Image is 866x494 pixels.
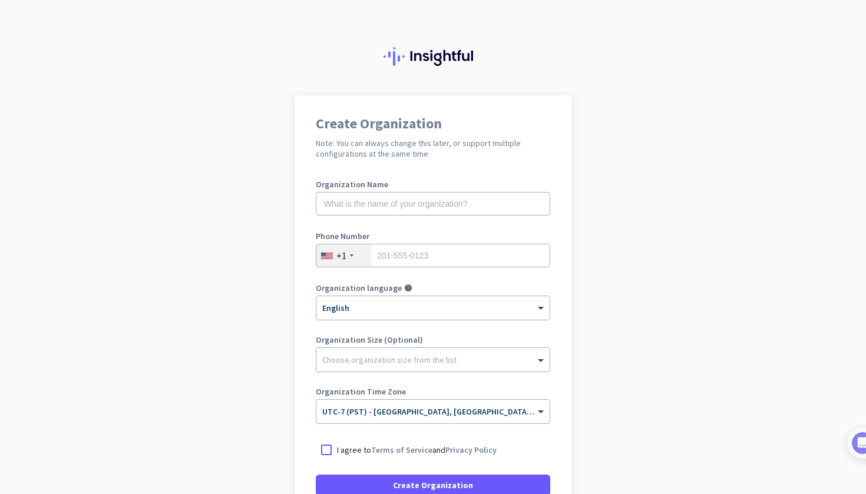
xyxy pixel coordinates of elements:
label: Phone Number [316,232,550,240]
label: Organization Time Zone [316,387,550,396]
p: I agree to and [337,444,497,456]
input: What is the name of your organization? [316,192,550,215]
span: Create Organization [393,479,473,491]
img: Insightful [384,47,482,66]
label: Organization Name [316,180,550,188]
a: Terms of Service [371,445,432,455]
h2: Note: You can always change this later, or support multiple configurations at the same time [316,138,550,159]
label: Organization Size (Optional) [316,336,550,344]
label: Organization language [316,284,402,292]
h1: Create Organization [316,117,550,131]
a: Privacy Policy [445,445,497,455]
input: 201-555-0123 [316,244,550,267]
i: help [404,284,412,292]
div: +1 [336,250,346,261]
